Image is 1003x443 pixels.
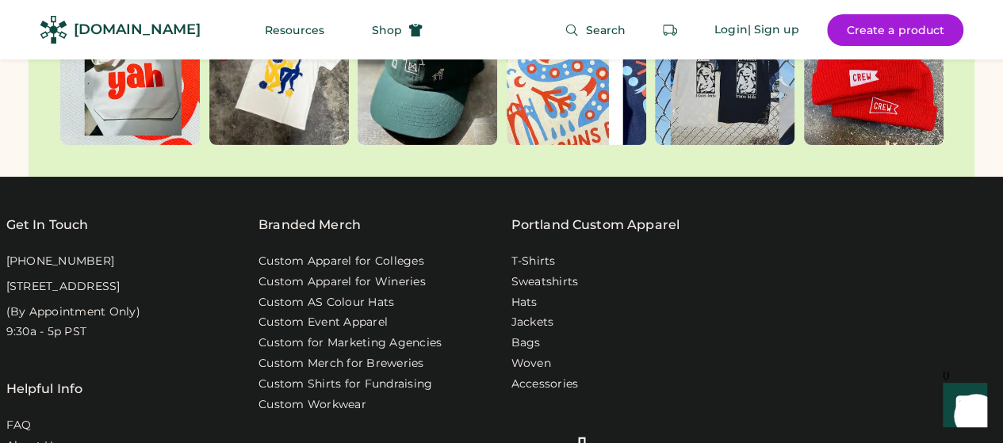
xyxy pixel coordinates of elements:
a: Jackets [511,315,554,330]
div: Helpful Info [6,380,83,399]
div: [PHONE_NUMBER] [6,254,115,269]
a: Sweatshirts [511,274,579,290]
button: Resources [246,14,343,46]
a: Custom Workwear [258,397,366,413]
button: Search [546,14,645,46]
a: Custom AS Colour Hats [258,295,394,311]
button: Shop [353,14,442,46]
a: Portland Custom Apparel [511,216,680,235]
span: Shop [372,25,402,36]
a: Custom Shirts for Fundraising [258,376,432,392]
a: Hats [511,295,538,311]
button: Retrieve an order [654,14,686,46]
a: Custom for Marketing Agencies [258,335,442,351]
div: Branded Merch [258,216,361,235]
div: Get In Touch [6,216,89,235]
div: (By Appointment Only) [6,304,140,320]
div: [STREET_ADDRESS] [6,279,121,295]
div: Login [714,22,748,38]
div: | Sign up [747,22,798,38]
div: 9:30a - 5p PST [6,324,87,340]
iframe: Front Chat [928,372,996,440]
a: Custom Event Apparel [258,315,388,330]
span: Search [585,25,626,36]
div: [DOMAIN_NAME] [74,20,201,40]
a: Woven [511,356,551,372]
a: FAQ [6,418,32,433]
a: T-Shirts [511,254,556,269]
a: Accessories [511,376,579,392]
a: Bags [511,335,541,351]
img: Rendered Logo - Screens [40,16,67,44]
button: Create a product [827,14,963,46]
a: Custom Apparel for Wineries [258,274,426,290]
a: Custom Apparel for Colleges [258,254,424,269]
a: Custom Merch for Breweries [258,356,424,372]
